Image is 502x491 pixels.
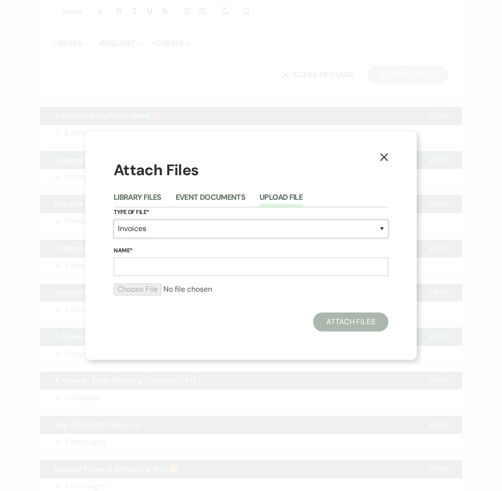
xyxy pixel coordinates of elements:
button: Upload File [260,194,303,207]
h1: Attach Files [114,160,388,181]
label: Type of File* [114,207,388,218]
label: Name* [114,246,388,256]
button: Library Files [114,194,161,207]
button: Attach Files [313,312,388,331]
button: Event Documents [176,194,245,207]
